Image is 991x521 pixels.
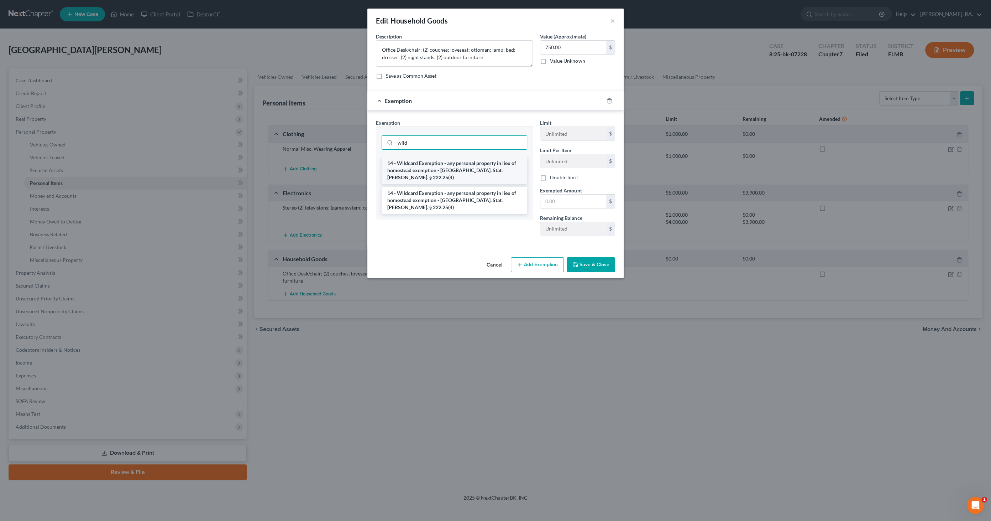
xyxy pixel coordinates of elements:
label: Value Unknown [550,57,585,65]
input: Search exemption rules... [395,136,527,149]
div: $ [606,41,615,54]
span: Exemption [376,120,400,126]
div: $ [606,195,615,208]
span: Description [376,33,402,40]
span: Exempted Amount [540,187,582,194]
button: Save & Close [567,257,615,272]
div: $ [606,222,615,236]
div: Edit Household Goods [376,16,448,26]
span: Exemption [384,97,412,104]
label: Value (Approximate) [540,33,586,40]
iframe: Intercom live chat [967,497,984,514]
input: -- [540,222,606,236]
button: Add Exemption [511,257,564,272]
button: Cancel [481,258,508,272]
input: -- [540,127,606,140]
div: $ [606,127,615,140]
label: Double limit [550,174,578,181]
div: $ [606,154,615,168]
input: 0.00 [540,41,606,54]
label: Save as Common Asset [386,72,436,79]
label: Limit Per Item [540,146,571,154]
span: Limit [540,120,551,126]
button: × [610,16,615,25]
span: 1 [981,497,987,502]
label: Remaining Balance [540,214,582,222]
li: 14 - Wildcard Exemption - any personal property in lieu of homestead exemption - [GEOGRAPHIC_DATA... [382,187,527,214]
input: -- [540,154,606,168]
input: 0.00 [540,195,606,208]
li: 14 - Wildcard Exemption - any personal property in lieu of homestead exemption - [GEOGRAPHIC_DATA... [382,157,527,184]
